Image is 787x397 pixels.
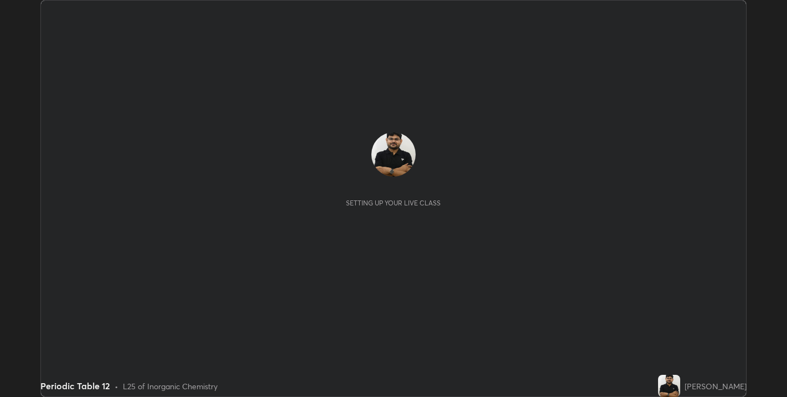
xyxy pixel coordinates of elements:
div: • [115,380,118,392]
div: [PERSON_NAME] [685,380,747,392]
div: Periodic Table 12 [40,379,110,393]
img: d32c70f87a0b4f19b114348ebca7561d.jpg [371,132,416,177]
div: L25 of Inorganic Chemistry [123,380,218,392]
img: d32c70f87a0b4f19b114348ebca7561d.jpg [658,375,680,397]
div: Setting up your live class [346,199,441,207]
